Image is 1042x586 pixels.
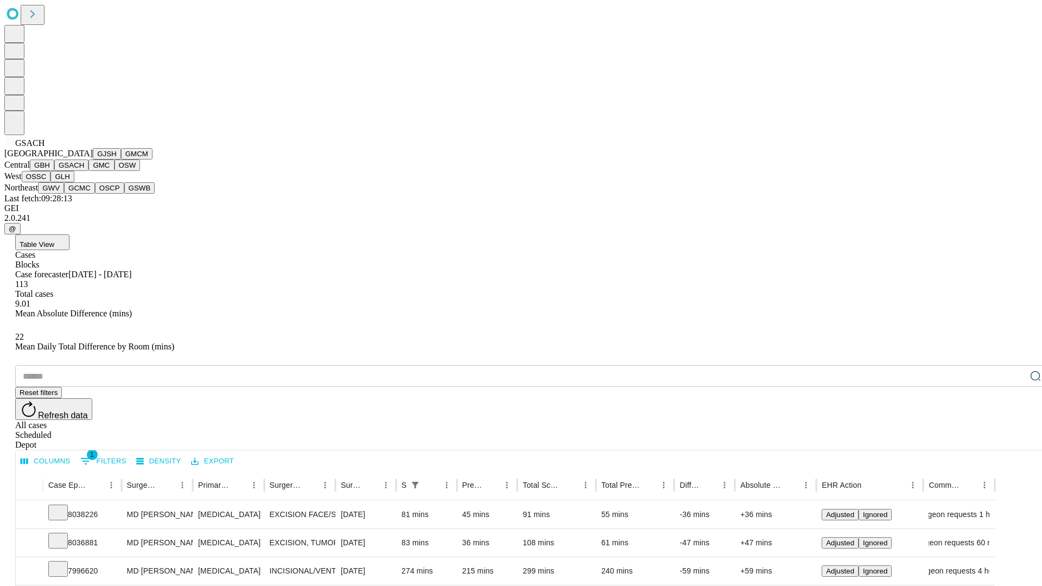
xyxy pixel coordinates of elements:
[929,481,960,489] div: Comments
[9,225,16,233] span: @
[484,477,499,493] button: Sort
[601,557,669,585] div: 240 mins
[826,539,854,547] span: Adjusted
[462,481,484,489] div: Predicted In Room Duration
[15,342,174,351] span: Mean Daily Total Difference by Room (mins)
[341,501,391,528] div: [DATE]
[317,477,333,493] button: Menu
[822,509,859,520] button: Adjusted
[21,562,37,581] button: Expand
[740,481,782,489] div: Absolute Difference
[15,279,28,289] span: 113
[402,529,452,557] div: 83 mins
[424,477,439,493] button: Sort
[15,138,45,148] span: GSACH
[363,477,378,493] button: Sort
[462,529,512,557] div: 36 mins
[302,477,317,493] button: Sort
[578,477,593,493] button: Menu
[601,481,640,489] div: Total Predicted Duration
[38,411,88,420] span: Refresh data
[798,477,814,493] button: Menu
[641,477,656,493] button: Sort
[408,477,423,493] button: Show filters
[15,387,62,398] button: Reset filters
[740,557,811,585] div: +59 mins
[822,537,859,549] button: Adjusted
[270,501,330,528] div: EXCISION FACE/SCALP DEEP TUMOR, 2 CM OR MORE
[246,477,262,493] button: Menu
[134,453,184,470] button: Density
[929,557,989,585] div: Surgeon requests 4 hours
[905,477,920,493] button: Menu
[21,534,37,553] button: Expand
[20,240,54,249] span: Table View
[929,529,989,557] div: surgeon requests 60 mins
[231,477,246,493] button: Sort
[188,453,237,470] button: Export
[4,183,38,192] span: Northeast
[499,477,514,493] button: Menu
[859,509,892,520] button: Ignored
[341,529,391,557] div: [DATE]
[679,501,729,528] div: -36 mins
[198,529,258,557] div: [MEDICAL_DATA]
[270,529,330,557] div: EXCISION, TUMOR, SOFT TISSUE OF THIGH OR KNEE AREA, SUBCUTANEIOUS; 3 CM OR GREATER
[50,171,74,182] button: GLH
[4,223,21,234] button: @
[124,182,155,194] button: GSWB
[15,234,69,250] button: Table View
[127,481,158,489] div: Surgeon Name
[929,501,989,528] div: surgeon requests 1 hour
[68,270,131,279] span: [DATE] - [DATE]
[115,160,141,171] button: OSW
[523,501,590,528] div: 91 mins
[523,529,590,557] div: 108 mins
[740,529,811,557] div: +47 mins
[523,481,562,489] div: Total Scheduled Duration
[95,182,124,194] button: OSCP
[22,171,51,182] button: OSSC
[862,477,878,493] button: Sort
[4,160,30,169] span: Central
[15,309,132,318] span: Mean Absolute Difference (mins)
[917,501,1001,528] span: surgeon requests 1 hour
[93,148,121,160] button: GJSH
[859,565,892,577] button: Ignored
[822,481,861,489] div: EHR Action
[783,477,798,493] button: Sort
[863,511,887,519] span: Ignored
[601,529,669,557] div: 61 mins
[48,557,116,585] div: 7996620
[30,160,54,171] button: GBH
[822,565,859,577] button: Adjusted
[859,537,892,549] button: Ignored
[15,398,92,420] button: Refresh data
[656,477,671,493] button: Menu
[270,557,330,585] div: INCISIONAL/VENTRAL/SPIGELIAN [MEDICAL_DATA] INITIAL > 10 CM REDUCIBLE
[462,557,512,585] div: 215 mins
[48,501,116,528] div: 8038226
[175,477,190,493] button: Menu
[826,511,854,519] span: Adjusted
[826,567,854,575] span: Adjusted
[20,388,58,397] span: Reset filters
[78,453,129,470] button: Show filters
[601,501,669,528] div: 55 mins
[21,506,37,525] button: Expand
[402,501,452,528] div: 81 mins
[88,477,104,493] button: Sort
[462,501,512,528] div: 45 mins
[679,529,729,557] div: -47 mins
[341,557,391,585] div: [DATE]
[127,529,187,557] div: MD [PERSON_NAME] Md
[160,477,175,493] button: Sort
[402,557,452,585] div: 274 mins
[914,529,1004,557] span: surgeon requests 60 mins
[679,557,729,585] div: -59 mins
[4,149,93,158] span: [GEOGRAPHIC_DATA]
[523,557,590,585] div: 299 mins
[121,148,153,160] button: GMCM
[15,299,30,308] span: 9.01
[408,477,423,493] div: 1 active filter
